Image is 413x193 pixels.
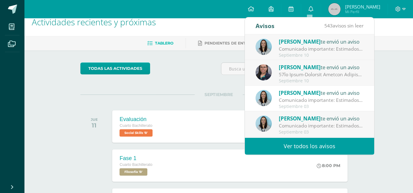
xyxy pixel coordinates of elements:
div: 10th Grade-Research Project Presentations : Dear 10th Grade Parents, Warm greetings. We are pleas... [279,71,364,78]
span: 543 [324,22,333,29]
input: Busca una actividad próxima aquí... [221,63,357,75]
span: Tablero [155,41,173,45]
div: te envió un aviso [279,114,364,122]
div: 11 [91,122,98,129]
img: aed16db0a88ebd6752f21681ad1200a1.png [256,90,272,106]
a: Pendientes de entrega [198,38,257,48]
div: 8:00 PM [317,163,340,168]
div: Comunicado importante: Estimados padres de familia, Les compartimos información importante relaci... [279,97,364,104]
span: [PERSON_NAME] [279,64,321,71]
span: Cuarto Bachillerato [120,123,152,128]
div: Comunicado importante: Estimados padres de familia, Les compartimos información importante para t... [279,45,364,52]
span: Actividades recientes y próximas [32,16,156,28]
div: Avisos [256,17,275,34]
div: Septiembre 03 [279,104,364,109]
div: Septiembre 03 [279,130,364,135]
div: te envió un aviso [279,38,364,45]
div: Fase 1 [120,155,152,162]
span: Cuarto Bachillerato [120,163,152,167]
img: 45x45 [328,3,341,15]
img: aed16db0a88ebd6752f21681ad1200a1.png [256,39,272,55]
div: Evaluación [120,116,154,123]
img: aed16db0a88ebd6752f21681ad1200a1.png [256,116,272,132]
div: Comunicado importante: Estimados padres de familia, Les compartimos información importante relaci... [279,122,364,129]
div: te envió un aviso [279,89,364,97]
img: 6fb385528ffb729c9b944b13f11ee051.png [256,64,272,80]
span: Pendientes de entrega [205,41,257,45]
div: JUE [91,117,98,122]
span: SEPTIEMBRE [195,92,243,97]
span: [PERSON_NAME] [345,4,380,10]
span: Mi Perfil [345,9,380,14]
span: avisos sin leer [324,22,363,29]
span: [PERSON_NAME] [279,89,321,96]
span: [PERSON_NAME] [279,38,321,45]
a: Tablero [147,38,173,48]
div: te envió un aviso [279,63,364,71]
div: Septiembre 10 [279,78,364,84]
a: todas las Actividades [80,63,150,74]
span: Filosofía 'B' [120,168,147,176]
a: Ver todos los avisos [245,138,374,155]
div: Septiembre 10 [279,53,364,58]
span: Social Skills 'B' [120,129,153,137]
span: [PERSON_NAME] [279,115,321,122]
